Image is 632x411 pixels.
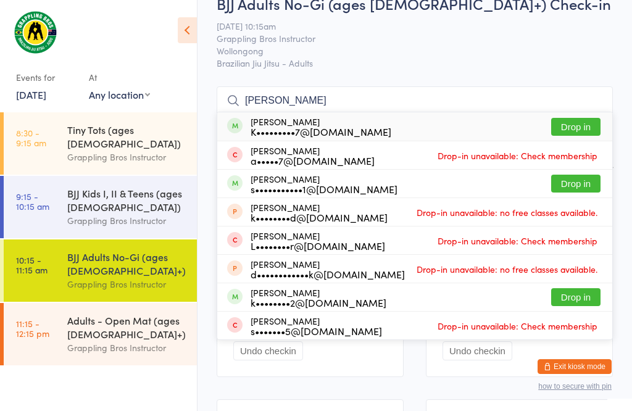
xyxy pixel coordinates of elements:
div: [PERSON_NAME] [251,174,397,194]
button: Drop in [551,288,601,306]
span: Drop-in unavailable: Check membership [434,231,601,250]
div: Grappling Bros Instructor [67,214,186,228]
time: 10:15 - 11:15 am [16,255,48,275]
button: Undo checkin [443,341,512,360]
span: [DATE] 10:15am [217,20,594,32]
div: Grappling Bros Instructor [67,277,186,291]
div: [PERSON_NAME] [251,259,405,279]
a: 11:15 -12:15 pmAdults - Open Mat (ages [DEMOGRAPHIC_DATA]+)Grappling Bros Instructor [4,303,197,365]
div: d••••••••••••k@[DOMAIN_NAME] [251,269,405,279]
div: s•••••••••••1@[DOMAIN_NAME] [251,184,397,194]
a: 10:15 -11:15 amBJJ Adults No-Gi (ages [DEMOGRAPHIC_DATA]+)Grappling Bros Instructor [4,239,197,302]
a: 8:30 -9:15 amTiny Tots (ages [DEMOGRAPHIC_DATA])Grappling Bros Instructor [4,112,197,175]
div: s•••••••5@[DOMAIN_NAME] [251,326,382,336]
button: Undo checkin [233,341,303,360]
img: Grappling Bros Wollongong [12,9,59,55]
div: K•••••••••7@[DOMAIN_NAME] [251,127,391,136]
time: 9:15 - 10:15 am [16,191,49,211]
input: Search [217,86,613,115]
div: k••••••••d@[DOMAIN_NAME] [251,212,388,222]
time: 11:15 - 12:15 pm [16,318,49,338]
button: Drop in [551,175,601,193]
span: Brazilian Jiu Jitsu - Adults [217,57,613,69]
div: Events for [16,67,77,88]
div: [PERSON_NAME] [251,117,391,136]
div: [PERSON_NAME] [251,146,375,165]
div: [PERSON_NAME] [251,202,388,222]
a: [DATE] [16,88,46,101]
div: k••••••••2@[DOMAIN_NAME] [251,297,386,307]
span: Drop-in unavailable: no free classes available. [414,260,601,278]
div: Grappling Bros Instructor [67,150,186,164]
button: Drop in [551,118,601,136]
div: [PERSON_NAME] [251,316,382,336]
time: 8:30 - 9:15 am [16,128,46,147]
div: At [89,67,150,88]
span: Drop-in unavailable: Check membership [434,317,601,335]
div: BJJ Adults No-Gi (ages [DEMOGRAPHIC_DATA]+) [67,250,186,277]
div: a•••••7@[DOMAIN_NAME] [251,156,375,165]
div: [PERSON_NAME] [251,288,386,307]
button: how to secure with pin [538,382,612,391]
div: BJJ Kids I, II & Teens (ages [DEMOGRAPHIC_DATA]) [67,186,186,214]
span: Drop-in unavailable: Check membership [434,146,601,165]
span: Wollongong [217,44,594,57]
div: [PERSON_NAME] [251,231,385,251]
div: Any location [89,88,150,101]
div: Grappling Bros Instructor [67,341,186,355]
div: Tiny Tots (ages [DEMOGRAPHIC_DATA]) [67,123,186,150]
a: 9:15 -10:15 amBJJ Kids I, II & Teens (ages [DEMOGRAPHIC_DATA])Grappling Bros Instructor [4,176,197,238]
button: Exit kiosk mode [538,359,612,374]
span: Grappling Bros Instructor [217,32,594,44]
div: L••••••••r@[DOMAIN_NAME] [251,241,385,251]
div: Adults - Open Mat (ages [DEMOGRAPHIC_DATA]+) [67,313,186,341]
span: Drop-in unavailable: no free classes available. [414,203,601,222]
